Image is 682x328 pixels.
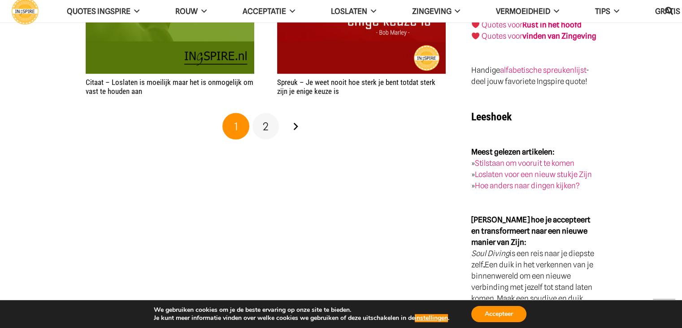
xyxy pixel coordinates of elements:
[471,146,596,191] p: » » »
[243,7,286,16] span: Acceptatie
[522,20,582,29] strong: Rust in het hoofd
[67,7,130,16] span: QUOTES INGSPIRE
[154,306,449,314] p: We gebruiken cookies om je de beste ervaring op onze site te bieden.
[412,7,451,16] span: Zingeving
[252,113,279,140] a: Pagina 2
[500,66,586,75] a: alfabetische spreukenlijst
[471,110,512,123] strong: Leeshoek
[660,0,678,22] a: Zoeken
[86,78,253,96] a: Citaat – Loslaten is moeilijk maar het is onmogelijk om vast te houden aan
[331,7,367,16] span: Loslaten
[415,314,448,322] button: instellingen
[475,181,580,190] a: Hoe anders naar dingen kijken?
[475,158,574,167] a: Stilstaan om vooruit te komen
[471,306,526,322] button: Accepteer
[475,169,592,178] a: Loslaten voor een nieuw stukje Zijn
[472,32,479,40] img: ❤
[471,215,591,246] strong: [PERSON_NAME] hoe je accepteert en transformeert naar een nieuwe manier van Zijn:
[522,31,596,40] strong: vinden van Zingeving
[277,78,435,96] a: Spreuk – Je weet nooit hoe sterk je bent totdat sterk zijn je enige keuze is
[471,65,596,87] p: Handige - deel jouw favoriete Ingspire quote!
[471,147,555,156] strong: Meest gelezen artikelen:
[263,120,269,133] span: 2
[234,120,238,133] span: 1
[154,314,449,322] p: Je kunt meer informatie vinden over welke cookies we gebruiken of deze uitschakelen in de .
[175,7,198,16] span: ROUW
[482,20,582,29] a: Quotes voorRust in het hoofd
[482,31,596,40] a: Quotes voorvinden van Zingeving
[496,7,550,16] span: VERMOEIDHEID
[655,7,680,16] span: GRATIS
[222,113,249,140] span: Pagina 1
[471,248,509,257] em: Soul Diving
[483,260,485,269] strong: .
[595,7,610,16] span: TIPS
[653,299,675,321] a: Terug naar top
